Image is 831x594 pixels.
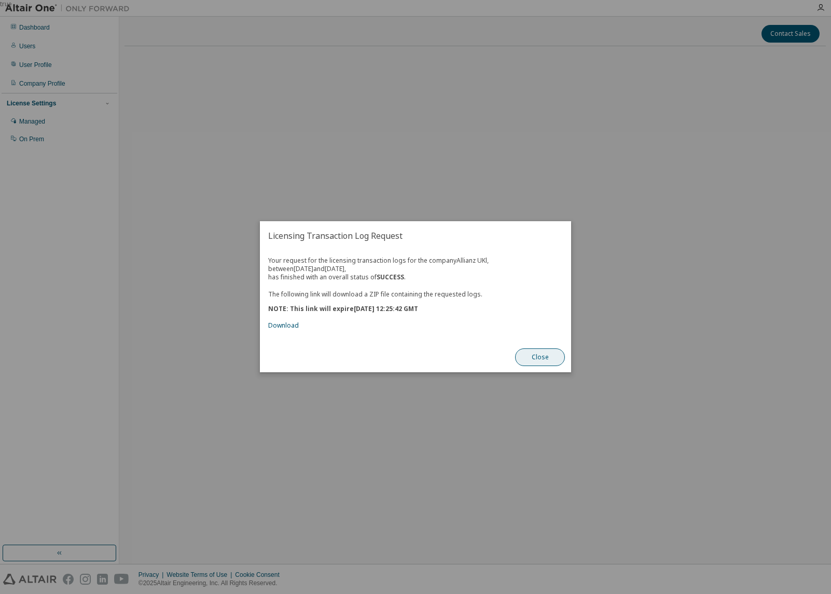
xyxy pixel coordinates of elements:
b: NOTE: This link will expire [DATE] 12:25:42 GMT [268,305,418,314]
button: Close [515,349,565,367]
b: SUCCESS [377,273,404,281]
a: Download [268,321,299,330]
p: The following link will download a ZIP file containing the requested logs. [268,290,563,299]
div: Your request for the licensing transaction logs for the company Allianz UKl , between [DATE] and ... [268,256,563,330]
h2: Licensing Transaction Log Request [260,221,571,250]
